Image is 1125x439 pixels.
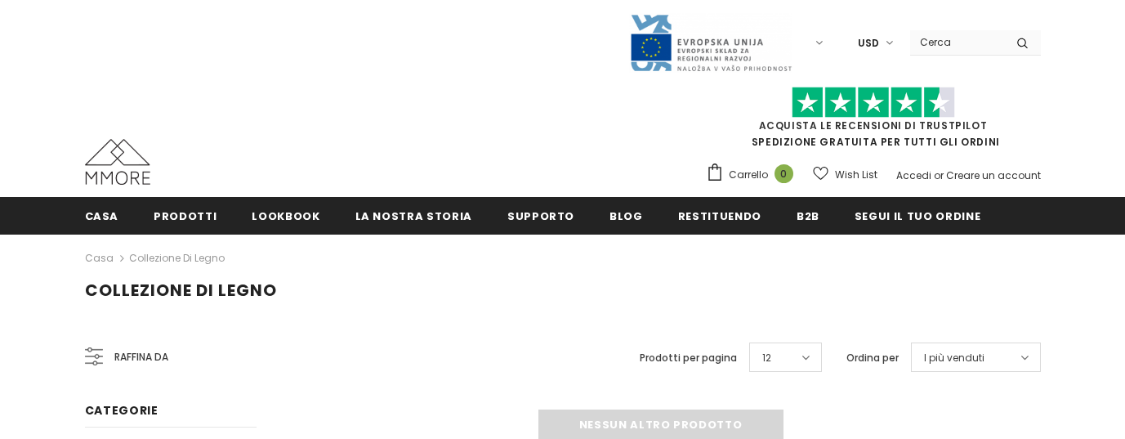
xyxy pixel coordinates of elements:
label: Ordina per [846,350,899,366]
input: Search Site [910,30,1004,54]
span: supporto [507,208,574,224]
label: Prodotti per pagina [640,350,737,366]
img: Javni Razpis [629,13,792,73]
a: B2B [797,197,819,234]
span: Collezione di legno [85,279,277,302]
span: I più venduti [924,350,984,366]
span: B2B [797,208,819,224]
span: 0 [775,164,793,183]
span: La nostra storia [355,208,472,224]
a: Segui il tuo ordine [855,197,980,234]
span: SPEDIZIONE GRATUITA PER TUTTI GLI ORDINI [706,94,1041,149]
span: Prodotti [154,208,217,224]
a: Accedi [896,168,931,182]
a: Prodotti [154,197,217,234]
a: supporto [507,197,574,234]
img: Casi MMORE [85,139,150,185]
span: 12 [762,350,771,366]
span: Segui il tuo ordine [855,208,980,224]
span: Wish List [835,167,877,183]
span: Blog [609,208,643,224]
a: Casa [85,249,114,268]
a: La nostra storia [355,197,472,234]
span: Carrello [729,167,768,183]
span: or [934,168,944,182]
a: Blog [609,197,643,234]
a: Restituendo [678,197,761,234]
span: USD [858,35,879,52]
span: Casa [85,208,119,224]
a: Javni Razpis [629,35,792,49]
span: Lookbook [252,208,319,224]
span: Restituendo [678,208,761,224]
a: Acquista le recensioni di TrustPilot [759,119,988,132]
a: Casa [85,197,119,234]
img: Fidati di Pilot Stars [792,87,955,119]
span: Raffina da [114,348,168,366]
a: Collezione di legno [129,251,225,265]
a: Lookbook [252,197,319,234]
a: Carrello 0 [706,163,801,187]
span: Categorie [85,402,158,419]
a: Wish List [813,160,877,189]
a: Creare un account [946,168,1041,182]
